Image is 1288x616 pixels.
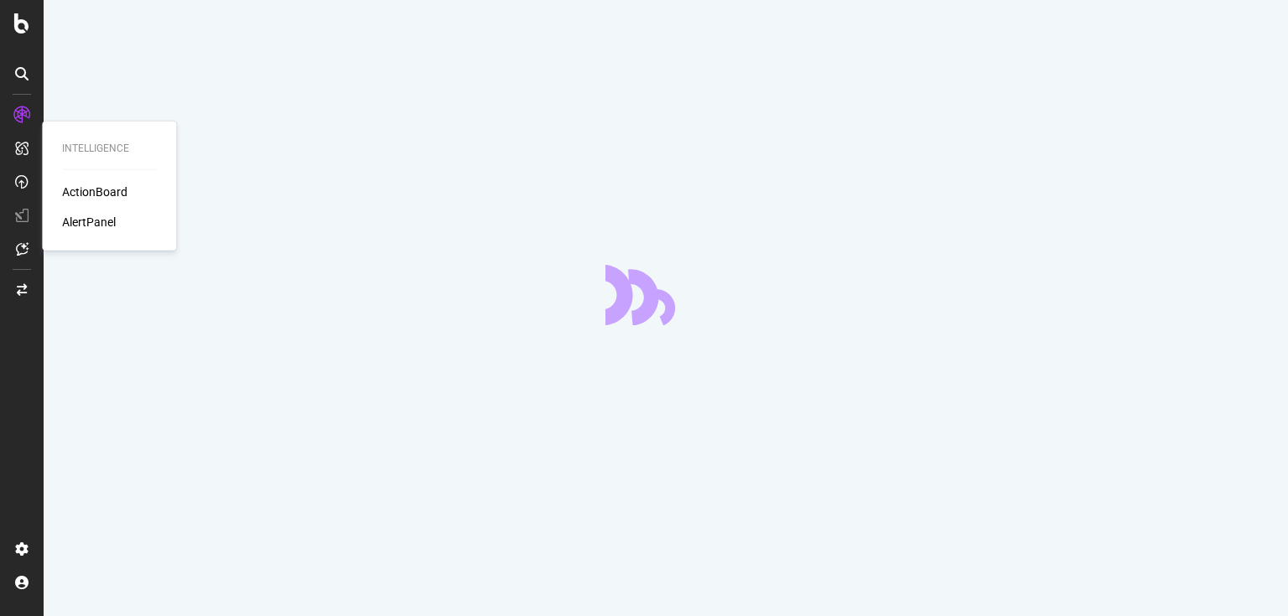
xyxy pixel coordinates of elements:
[62,214,116,230] a: AlertPanel
[605,265,726,325] div: animation
[62,184,127,200] a: ActionBoard
[62,142,156,156] div: Intelligence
